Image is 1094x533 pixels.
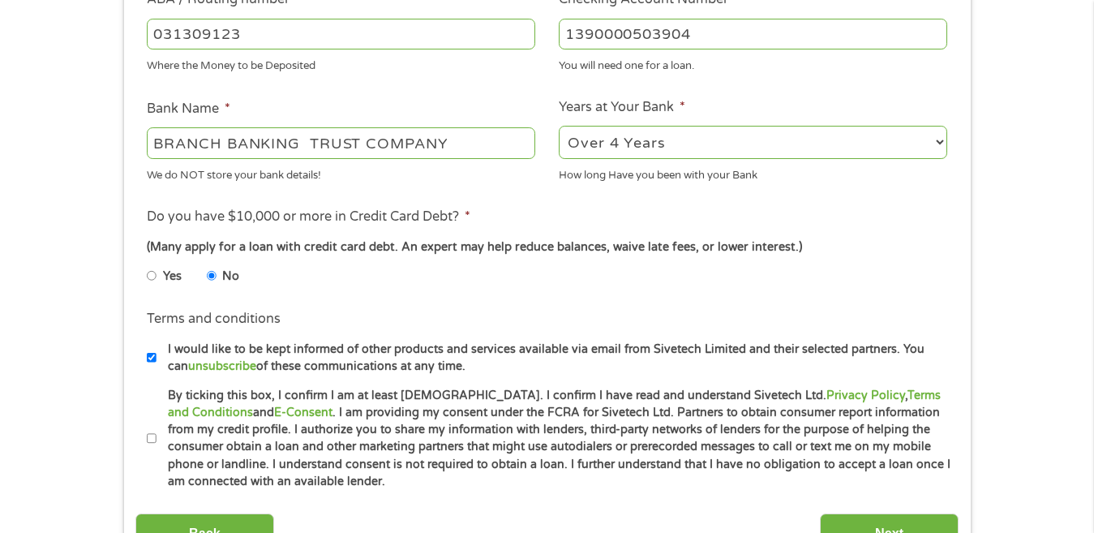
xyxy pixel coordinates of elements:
a: E-Consent [274,406,332,419]
label: Do you have $10,000 or more in Credit Card Debt? [147,208,470,226]
label: Bank Name [147,101,230,118]
div: How long Have you been with your Bank [559,161,947,183]
label: Years at Your Bank [559,99,685,116]
input: 263177916 [147,19,535,49]
label: By ticking this box, I confirm I am at least [DEMOGRAPHIC_DATA]. I confirm I have read and unders... [157,387,952,491]
label: I would like to be kept informed of other products and services available via email from Sivetech... [157,341,952,376]
label: Terms and conditions [147,311,281,328]
div: You will need one for a loan. [559,53,947,75]
input: 345634636 [559,19,947,49]
a: unsubscribe [188,359,256,373]
a: Privacy Policy [826,389,905,402]
label: Yes [163,268,182,286]
div: Where the Money to be Deposited [147,53,535,75]
a: Terms and Conditions [168,389,941,419]
label: No [222,268,239,286]
div: We do NOT store your bank details! [147,161,535,183]
div: (Many apply for a loan with credit card debt. An expert may help reduce balances, waive late fees... [147,239,946,256]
